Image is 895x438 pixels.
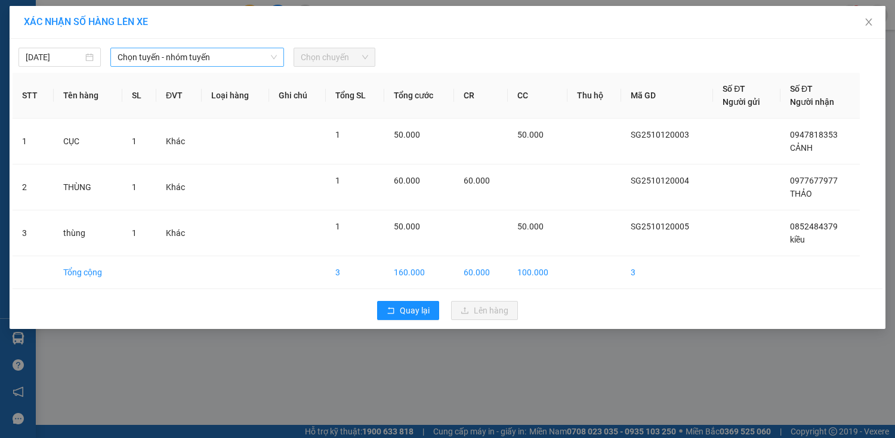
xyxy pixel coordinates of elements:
td: 1 [13,119,54,164]
td: THÙNG [54,164,122,210]
td: 3 [13,210,54,256]
button: rollbackQuay lại [377,301,439,320]
span: 0947818353 [790,130,838,139]
span: 0977677977 [790,176,838,185]
span: 50.000 [394,130,420,139]
td: 3 [621,256,713,289]
td: thùng [54,210,122,256]
th: Loại hàng [202,73,269,119]
span: rollback [387,306,395,316]
span: kiều [790,235,805,244]
span: Chọn chuyến [301,48,369,66]
td: 160.000 [384,256,453,289]
button: uploadLên hàng [451,301,518,320]
span: 1 [335,176,340,185]
td: 100.000 [508,256,567,289]
td: 60.000 [454,256,508,289]
th: CR [454,73,508,119]
th: Tên hàng [54,73,122,119]
th: Ghi chú [269,73,326,119]
th: ĐVT [156,73,202,119]
span: THẢO [790,189,812,198]
td: CỤC [54,119,122,164]
span: 0852484379 [790,222,838,231]
span: 50.000 [517,222,544,231]
span: Số ĐT [723,84,745,94]
th: CC [508,73,567,119]
td: Khác [156,119,202,164]
button: Close [852,6,885,39]
th: Tổng SL [326,73,385,119]
span: 50.000 [517,130,544,139]
span: 1 [335,222,340,231]
span: 50.000 [394,222,420,231]
span: down [270,54,277,61]
th: Thu hộ [567,73,621,119]
span: 60.000 [464,176,490,185]
td: Khác [156,164,202,210]
span: Người nhận [790,97,834,107]
span: 60.000 [394,176,420,185]
td: 2 [13,164,54,210]
span: Người gửi [723,97,760,107]
span: 1 [132,136,137,146]
th: STT [13,73,54,119]
td: 3 [326,256,385,289]
th: Mã GD [621,73,713,119]
span: SG2510120005 [631,222,689,231]
td: Tổng cộng [54,256,122,289]
span: Quay lại [400,304,430,317]
span: 1 [132,228,137,238]
th: SL [122,73,156,119]
span: Số ĐT [790,84,813,94]
span: XÁC NHẬN SỐ HÀNG LÊN XE [24,16,148,27]
span: CẢNH [790,143,813,153]
span: 1 [335,130,340,139]
span: Chọn tuyến - nhóm tuyến [118,48,277,66]
td: Khác [156,210,202,256]
span: SG2510120003 [631,130,689,139]
span: SG2510120004 [631,176,689,185]
th: Tổng cước [384,73,453,119]
input: 12/10/2025 [26,51,83,64]
span: 1 [132,182,137,192]
span: close [864,17,874,27]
